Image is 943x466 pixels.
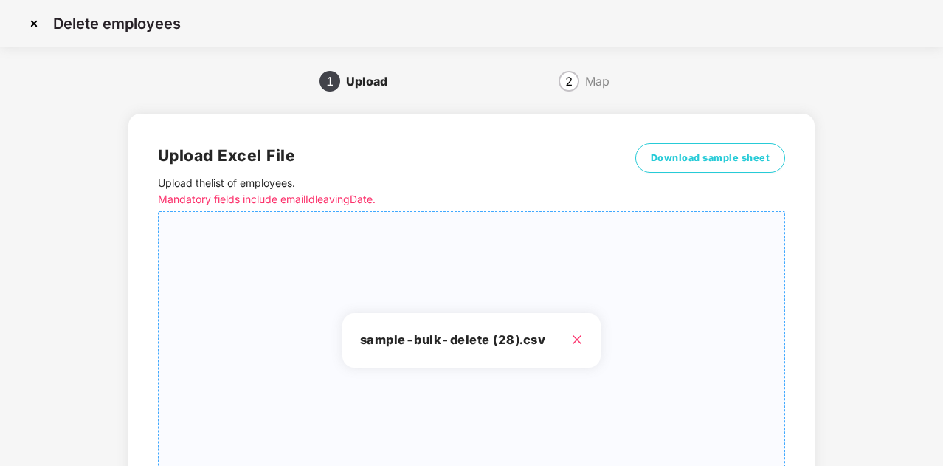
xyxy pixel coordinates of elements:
[360,331,583,350] h3: sample-bulk-delete (28).csv
[635,143,786,173] button: Download sample sheet
[585,69,609,93] div: Map
[22,12,46,35] img: svg+xml;base64,PHN2ZyBpZD0iQ3Jvc3MtMzJ4MzIiIHhtbG5zPSJodHRwOi8vd3d3LnczLm9yZy8yMDAwL3N2ZyIgd2lkdG...
[158,175,629,208] p: Upload the list of employees .
[326,75,334,87] span: 1
[565,75,573,87] span: 2
[571,334,583,346] span: close
[53,15,181,32] p: Delete employees
[158,143,629,168] h2: Upload Excel File
[346,69,399,93] div: Upload
[651,151,770,165] span: Download sample sheet
[158,191,629,208] p: Mandatory fields include emailId leavingDate.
